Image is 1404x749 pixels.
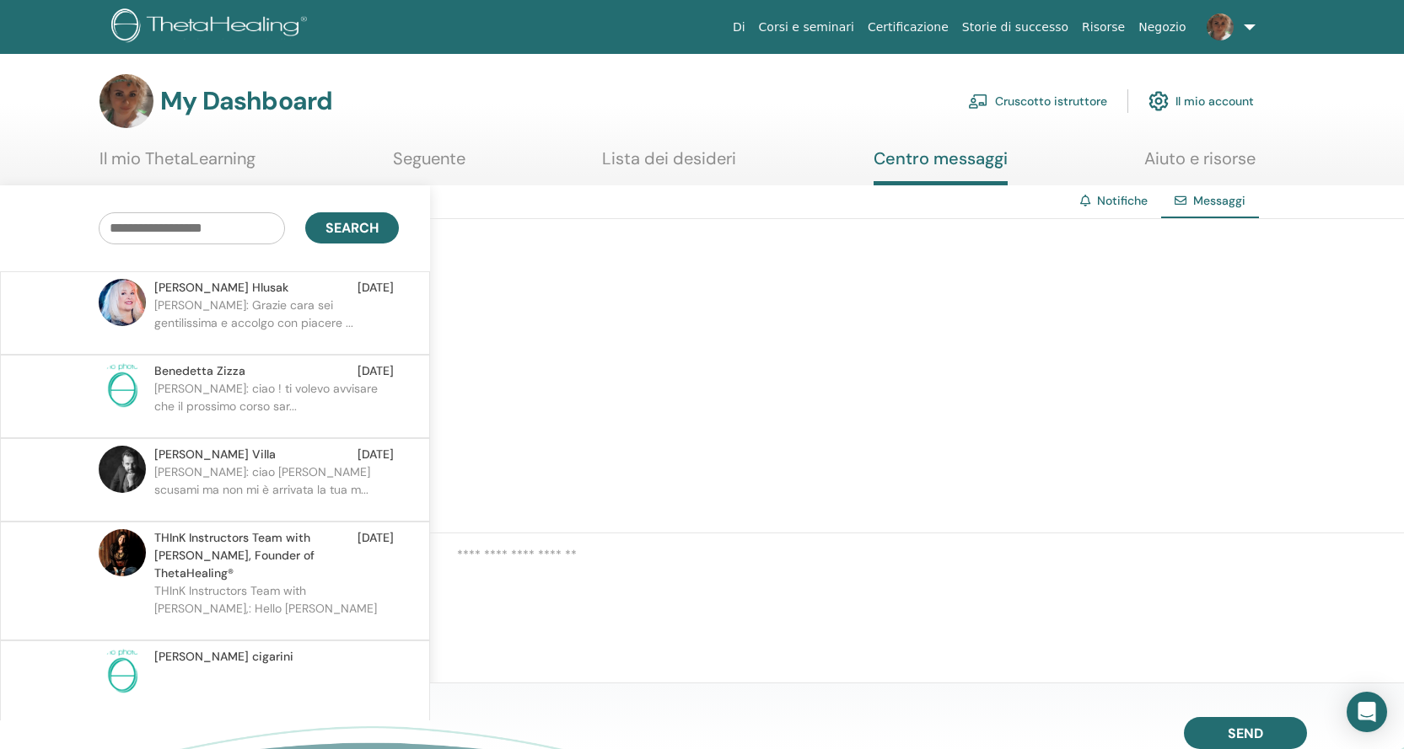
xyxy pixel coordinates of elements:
img: default.jpg [100,74,153,128]
img: default.jpg [99,279,146,326]
img: no-photo.png [99,362,146,409]
img: default.jpg [99,529,146,576]
span: [DATE] [358,279,394,297]
img: chalkboard-teacher.svg [968,94,988,109]
img: default.jpg [99,446,146,493]
img: cog.svg [1148,87,1169,115]
span: [DATE] [358,362,394,380]
span: THInK Instructors Team with [PERSON_NAME], Founder of ThetaHealing® [154,529,358,582]
p: THInK Instructors Team with [PERSON_NAME],: Hello [PERSON_NAME] [154,582,399,633]
a: Certificazione [861,12,955,43]
a: Di [726,12,752,43]
span: [PERSON_NAME] Hlusak [154,279,288,297]
button: Send [1184,717,1307,749]
a: Cruscotto istruttore [968,83,1107,120]
span: [PERSON_NAME] Villa [154,446,276,463]
img: default.jpg [1207,13,1234,40]
a: Risorse [1075,12,1132,43]
a: Negozio [1132,12,1192,43]
p: [PERSON_NAME]: ciao [PERSON_NAME] scusami ma non mi è arrivata la tua m... [154,463,399,514]
p: [PERSON_NAME]: ciao ! ti volevo avvisare che il prossimo corso sar... [154,380,399,431]
span: Send [1228,725,1263,742]
a: Centro messaggi [874,148,1008,185]
a: Il mio ThetaLearning [100,148,256,181]
a: Aiuto e risorse [1144,148,1256,181]
a: Notifiche [1097,193,1148,208]
a: Lista dei desideri [602,148,736,181]
span: [PERSON_NAME] cigarini [154,648,293,666]
h3: My Dashboard [160,86,332,116]
p: [PERSON_NAME]: Grazie cara sei gentilissima e accolgo con piacere ... [154,297,399,347]
span: [DATE] [358,446,394,463]
a: Corsi e seminari [752,12,861,43]
img: no-photo.png [99,648,146,695]
a: Storie di successo [955,12,1075,43]
a: Seguente [393,148,465,181]
span: Benedetta Zizza [154,362,245,380]
span: [DATE] [358,529,394,582]
a: Il mio account [1148,83,1254,120]
button: Search [305,212,399,243]
span: Messaggi [1193,193,1245,208]
div: Open Intercom Messenger [1347,692,1387,732]
img: logo.png [111,8,313,46]
span: Search [325,219,379,237]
